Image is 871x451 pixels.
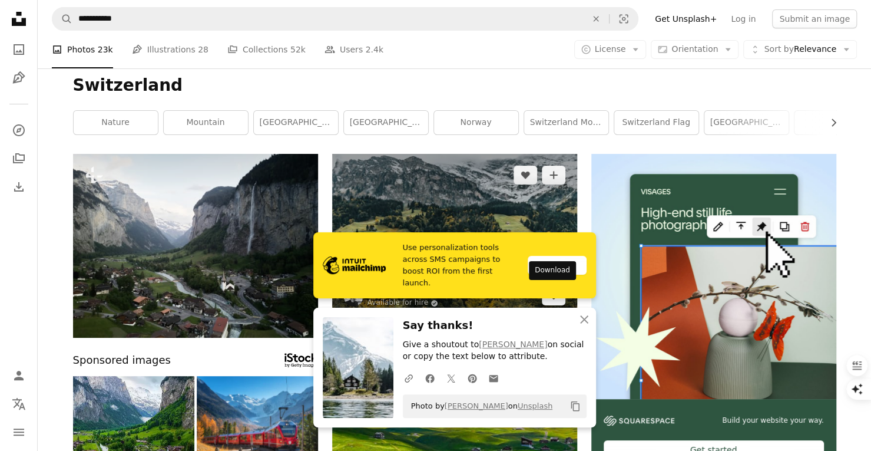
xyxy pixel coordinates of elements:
[462,366,483,390] a: Share on Pinterest
[542,166,565,185] button: Add to Collection
[614,111,698,134] a: switzerland flag
[73,240,318,251] a: a valley with houses and a waterfall in the background
[73,75,836,96] h1: Switzerland
[7,38,31,61] a: Photos
[648,9,724,28] a: Get Unsplash+
[290,43,306,56] span: 52k
[132,31,208,68] a: Illustrations 28
[479,340,547,349] a: [PERSON_NAME]
[583,8,609,30] button: Clear
[344,111,428,134] a: [GEOGRAPHIC_DATA]
[403,339,587,363] p: Give a shoutout to on social or copy the text below to attribute.
[332,154,577,317] img: aerial photography of houses on green hill
[518,401,552,410] a: Unsplash
[514,166,537,185] button: Like
[7,392,31,416] button: Language
[764,44,793,54] span: Sort by
[7,420,31,444] button: Menu
[743,40,857,59] button: Sort byRelevance
[7,118,31,142] a: Explore
[434,111,518,134] a: norway
[445,401,508,410] a: [PERSON_NAME]
[529,261,576,280] div: Download
[772,9,857,28] button: Submit an image
[73,352,171,369] span: Sponsored images
[419,366,441,390] a: Share on Facebook
[595,44,626,54] span: License
[722,416,823,426] span: Build your website your way.
[164,111,248,134] a: mountain
[7,364,31,387] a: Log in / Sign up
[52,8,72,30] button: Search Unsplash
[7,66,31,90] a: Illustrations
[671,44,718,54] span: Orientation
[332,230,577,241] a: aerial photography of houses on green hill
[403,242,518,289] span: Use personalization tools across SMS campaigns to boost ROI from the first launch.
[7,7,31,33] a: Home — Unsplash
[52,7,638,31] form: Find visuals sitewide
[323,256,386,274] img: file-1690386555781-336d1949dad1image
[610,8,638,30] button: Visual search
[565,396,585,416] button: Copy to clipboard
[405,397,553,416] span: Photo by on
[366,43,383,56] span: 2.4k
[7,175,31,199] a: Download History
[227,31,306,68] a: Collections 52k
[441,366,462,390] a: Share on Twitter
[73,154,318,338] img: a valley with houses and a waterfall in the background
[524,111,608,134] a: switzerland mountains
[324,31,383,68] a: Users 2.4k
[7,147,31,170] a: Collections
[198,43,208,56] span: 28
[74,111,158,134] a: nature
[313,232,596,298] a: Use personalization tools across SMS campaigns to boost ROI from the first launch.Sign Up
[483,366,504,390] a: Share over email
[651,40,738,59] button: Orientation
[724,9,763,28] a: Log in
[403,317,587,334] h3: Say thanks!
[764,44,836,55] span: Relevance
[704,111,789,134] a: [GEOGRAPHIC_DATA]
[823,111,836,134] button: scroll list to the right
[591,154,836,399] img: file-1723602894256-972c108553a7image
[574,40,647,59] button: License
[604,416,674,426] img: file-1606177908946-d1eed1cbe4f5image
[528,256,587,275] div: Sign Up
[254,111,338,134] a: [GEOGRAPHIC_DATA]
